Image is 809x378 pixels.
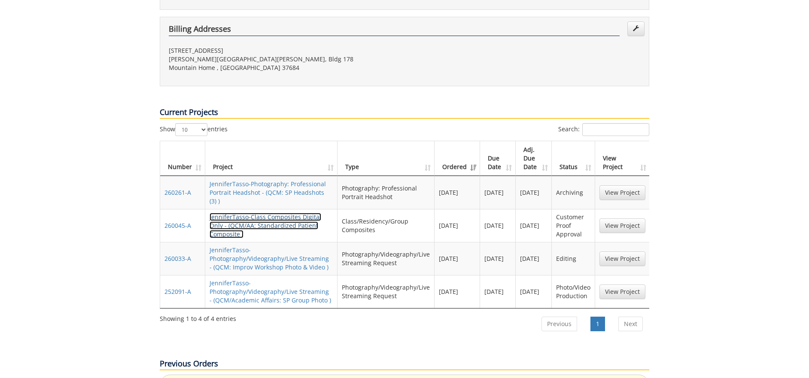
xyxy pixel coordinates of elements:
[435,176,480,209] td: [DATE]
[160,141,205,176] th: Number: activate to sort column ascending
[599,218,645,233] a: View Project
[618,317,643,331] a: Next
[169,46,398,55] p: [STREET_ADDRESS]
[175,123,207,136] select: Showentries
[552,275,595,308] td: Photo/Video Production
[338,275,435,308] td: Photography/Videography/Live Streaming Request
[338,209,435,242] td: Class/Residency/Group Composites
[558,123,649,136] label: Search:
[516,209,552,242] td: [DATE]
[205,141,338,176] th: Project: activate to sort column ascending
[552,242,595,275] td: Editing
[516,141,552,176] th: Adj. Due Date: activate to sort column ascending
[582,123,649,136] input: Search:
[480,141,516,176] th: Due Date: activate to sort column ascending
[480,176,516,209] td: [DATE]
[480,275,516,308] td: [DATE]
[599,284,645,299] a: View Project
[435,141,480,176] th: Ordered: activate to sort column ascending
[599,251,645,266] a: View Project
[435,209,480,242] td: [DATE]
[164,221,191,230] a: 260045-A
[552,176,595,209] td: Archiving
[210,180,326,205] a: JenniferTasso-Photography: Professional Portrait Headshot - (QCM: SP Headshots (3) )
[210,213,321,238] a: JenniferTasso-Class Composites Digital Only - (QCM/AA: Standardized Patient Composite )
[595,141,650,176] th: View Project: activate to sort column ascending
[552,209,595,242] td: Customer Proof Approval
[338,141,435,176] th: Type: activate to sort column ascending
[164,254,191,263] a: 260033-A
[627,21,645,36] a: Edit Addresses
[338,242,435,275] td: Photography/Videography/Live Streaming Request
[160,358,649,370] p: Previous Orders
[435,275,480,308] td: [DATE]
[210,279,331,304] a: JenniferTasso-Photography/Videography/Live Streaming - (QCM/Academic Affairs: SP Group Photo )
[516,176,552,209] td: [DATE]
[160,123,228,136] label: Show entries
[590,317,605,331] a: 1
[480,209,516,242] td: [DATE]
[210,246,329,271] a: JenniferTasso-Photography/Videography/Live Streaming - (QCM: Improv Workshop Photo & Video )
[160,311,236,323] div: Showing 1 to 4 of 4 entries
[164,188,191,197] a: 260261-A
[338,176,435,209] td: Photography: Professional Portrait Headshot
[552,141,595,176] th: Status: activate to sort column ascending
[169,64,398,72] p: Mountain Home , [GEOGRAPHIC_DATA] 37684
[516,242,552,275] td: [DATE]
[169,25,620,36] h4: Billing Addresses
[164,287,191,296] a: 252091-A
[516,275,552,308] td: [DATE]
[599,185,645,200] a: View Project
[169,55,398,64] p: [PERSON_NAME][GEOGRAPHIC_DATA][PERSON_NAME], Bldg 178
[480,242,516,275] td: [DATE]
[435,242,480,275] td: [DATE]
[160,107,649,119] p: Current Projects
[541,317,577,331] a: Previous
